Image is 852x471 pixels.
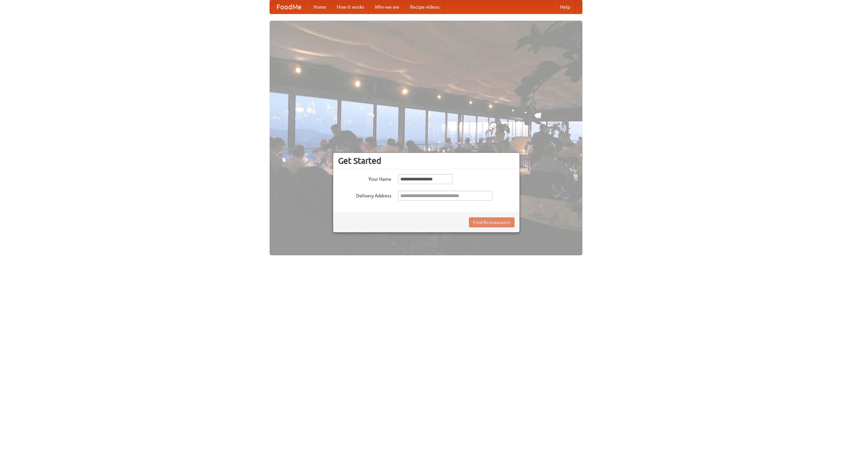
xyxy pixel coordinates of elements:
label: Your Name [338,174,391,182]
a: Recipe videos [405,0,445,14]
a: Help [555,0,575,14]
a: Home [308,0,331,14]
a: FoodMe [270,0,308,14]
h3: Get Started [338,156,515,166]
a: Who we are [369,0,405,14]
label: Delivery Address [338,191,391,199]
button: Find Restaurants! [469,217,515,227]
a: How it works [331,0,369,14]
